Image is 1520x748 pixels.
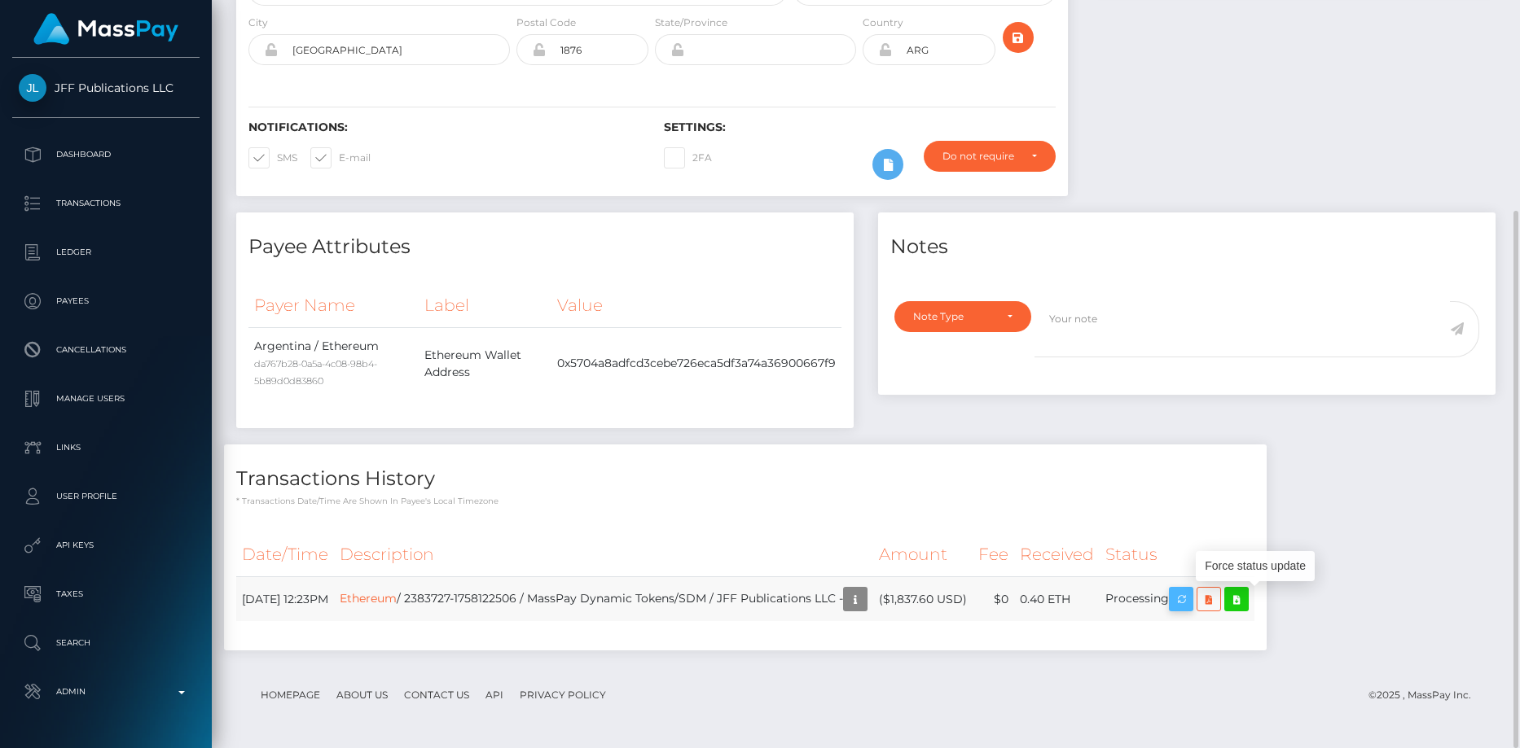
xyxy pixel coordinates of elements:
a: User Profile [12,476,200,517]
a: API [479,682,510,707]
td: 0x5704a8adfcd3cebe726eca5df3a74a36900667f9 [551,328,841,400]
th: Value [551,283,841,328]
label: City [248,15,268,30]
th: Description [334,532,873,577]
label: SMS [248,147,297,168]
label: Country [863,15,903,30]
td: Processing [1100,577,1254,622]
td: Argentina / Ethereum [248,328,419,400]
label: 2FA [664,147,712,168]
th: Received [1014,532,1100,577]
label: State/Province [655,15,727,30]
h4: Transactions History [236,465,1254,493]
td: [DATE] 12:23PM [236,577,334,622]
p: Manage Users [19,387,193,411]
div: © 2025 , MassPay Inc. [1368,686,1483,704]
th: Date/Time [236,532,334,577]
a: Payees [12,281,200,322]
p: Cancellations [19,338,193,362]
a: Manage Users [12,378,200,419]
a: Ledger [12,232,200,273]
th: Payer Name [248,283,419,328]
button: Note Type [894,301,1031,332]
p: Ledger [19,240,193,265]
td: $0 [973,577,1014,622]
p: API Keys [19,533,193,558]
td: Ethereum Wallet Address [419,328,551,400]
button: Do not require [924,141,1055,172]
td: 0.40 ETH [1014,577,1100,622]
th: Label [419,283,551,328]
img: JFF Publications LLC [19,74,46,102]
p: Links [19,435,193,460]
label: Postal Code [516,15,576,30]
div: Force status update [1196,551,1315,581]
a: Dashboard [12,134,200,175]
a: Taxes [12,574,200,615]
a: Admin [12,671,200,712]
a: Homepage [254,682,327,707]
p: Transactions [19,191,193,216]
p: Taxes [19,582,193,606]
a: About Us [330,682,394,707]
p: Search [19,631,193,655]
h4: Payee Attributes [248,233,841,261]
a: Ethereum [340,591,397,606]
a: Contact Us [398,682,476,707]
div: Note Type [913,310,994,323]
h4: Notes [890,233,1483,261]
td: ($1,837.60 USD) [873,577,973,622]
p: * Transactions date/time are shown in payee's local timezone [236,495,1254,507]
p: User Profile [19,484,193,509]
a: Links [12,427,200,468]
p: Admin [19,680,193,704]
td: / 2383727-1758122506 / MassPay Dynamic Tokens/SDM / JFF Publications LLC - [334,577,873,622]
p: Payees [19,289,193,313]
a: Search [12,623,200,663]
small: da767b28-0a5a-4c08-98b4-5b89d0d83860 [254,358,377,387]
a: Privacy Policy [513,682,613,707]
span: JFF Publications LLC [12,81,200,95]
th: Fee [973,532,1014,577]
img: MassPay Logo [33,13,178,45]
h6: Settings: [664,120,1055,134]
a: API Keys [12,525,200,566]
a: Cancellations [12,330,200,370]
th: Amount [873,532,973,577]
a: Transactions [12,183,200,224]
div: Do not require [942,150,1017,163]
h6: Notifications: [248,120,639,134]
label: E-mail [310,147,371,168]
th: Status [1100,532,1254,577]
p: Dashboard [19,142,193,167]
